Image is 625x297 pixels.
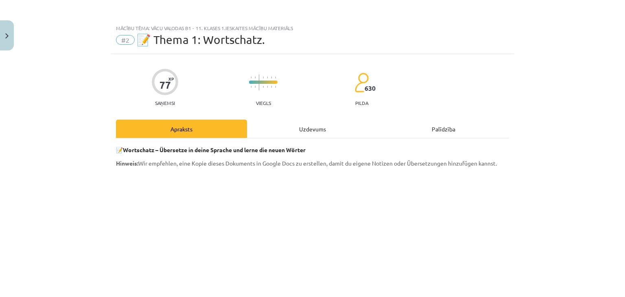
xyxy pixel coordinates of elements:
strong: Wortschatz – Übersetze in deine Sprache und lerne die neuen Wörter [123,146,306,153]
img: icon-short-line-57e1e144782c952c97e751825c79c345078a6d821885a25fce030b3d8c18986b.svg [271,76,272,79]
span: 📝 Thema 1: Wortschatz. [137,33,265,46]
img: icon-close-lesson-0947bae3869378f0d4975bcd49f059093ad1ed9edebbc8119c70593378902aed.svg [5,33,9,39]
span: #2 [116,35,135,45]
div: Palīdzība [378,120,509,138]
div: Uzdevums [247,120,378,138]
p: 📝 [116,146,509,154]
span: 630 [365,85,376,92]
span: XP [168,76,174,81]
img: icon-short-line-57e1e144782c952c97e751825c79c345078a6d821885a25fce030b3d8c18986b.svg [251,76,251,79]
img: icon-short-line-57e1e144782c952c97e751825c79c345078a6d821885a25fce030b3d8c18986b.svg [275,76,276,79]
img: icon-short-line-57e1e144782c952c97e751825c79c345078a6d821885a25fce030b3d8c18986b.svg [251,86,251,88]
span: Wir empfehlen, eine Kopie dieses Dokuments in Google Docs zu erstellen, damit du eigene Notizen o... [116,159,497,167]
img: icon-short-line-57e1e144782c952c97e751825c79c345078a6d821885a25fce030b3d8c18986b.svg [271,86,272,88]
img: icon-short-line-57e1e144782c952c97e751825c79c345078a6d821885a25fce030b3d8c18986b.svg [267,76,268,79]
img: icon-short-line-57e1e144782c952c97e751825c79c345078a6d821885a25fce030b3d8c18986b.svg [267,86,268,88]
div: 77 [160,79,171,91]
p: Saņemsi [152,100,178,106]
img: students-c634bb4e5e11cddfef0936a35e636f08e4e9abd3cc4e673bd6f9a4125e45ecb1.svg [354,72,369,93]
div: Mācību tēma: Vācu valodas b1 - 11. klases 1.ieskaites mācību materiāls [116,25,509,31]
p: pilda [355,100,368,106]
img: icon-short-line-57e1e144782c952c97e751825c79c345078a6d821885a25fce030b3d8c18986b.svg [275,86,276,88]
p: Viegls [256,100,271,106]
div: Apraksts [116,120,247,138]
strong: Hinweis: [116,159,138,167]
